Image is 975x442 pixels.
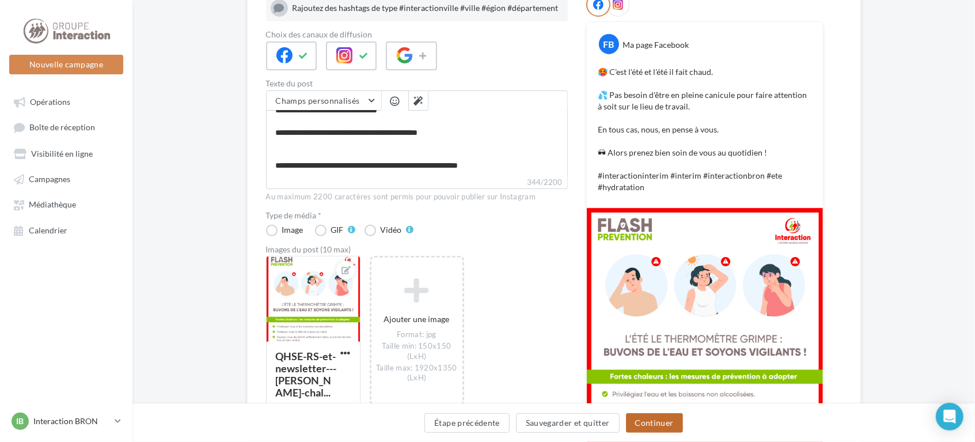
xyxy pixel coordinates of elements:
label: Choix des canaux de diffusion [266,31,568,39]
button: Étape précédente [424,413,510,433]
span: Calendrier [29,225,67,235]
button: Champs personnalisés [267,91,381,111]
div: Image [282,226,303,234]
span: Visibilité en ligne [31,149,93,158]
button: Sauvegarder et quitter [516,413,620,433]
span: IB [17,415,24,427]
a: Calendrier [7,220,126,240]
label: Texte du post [266,80,568,88]
a: IB Interaction BRON [9,410,123,432]
div: Vidéo [381,226,402,234]
p: Interaction BRON [33,415,110,427]
button: Continuer [626,413,683,433]
a: Médiathèque [7,194,126,214]
span: Boîte de réception [29,123,95,133]
a: Campagnes [7,168,126,189]
div: Au maximum 2200 caractères sont permis pour pouvoir publier sur Instagram [266,192,568,202]
div: Ma page Facebook [623,39,689,51]
label: 344/2200 [266,176,568,189]
div: QHSE-RS-et-newsletter---[PERSON_NAME]-chal... [276,350,337,399]
span: Médiathèque [29,200,76,210]
label: Type de média * [266,211,568,220]
div: Rajoutez des hashtags de type #interactionville #ville #égion #département [293,2,563,14]
a: Visibilité en ligne [7,143,126,164]
span: Campagnes [29,174,70,184]
div: Open Intercom Messenger [936,403,963,430]
span: Opérations [30,97,70,107]
div: GIF [331,226,344,234]
a: Opérations [7,91,126,112]
p: 🥵 C'est l'été et l'été il fait chaud. 💦 Pas besoin d'être en pleine canicule pour faire attention... [598,66,811,193]
a: Boîte de réception [7,116,126,138]
span: Champs personnalisés [276,96,360,105]
button: Nouvelle campagne [9,55,123,74]
div: Images du post (10 max) [266,245,568,254]
div: FB [599,34,619,54]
